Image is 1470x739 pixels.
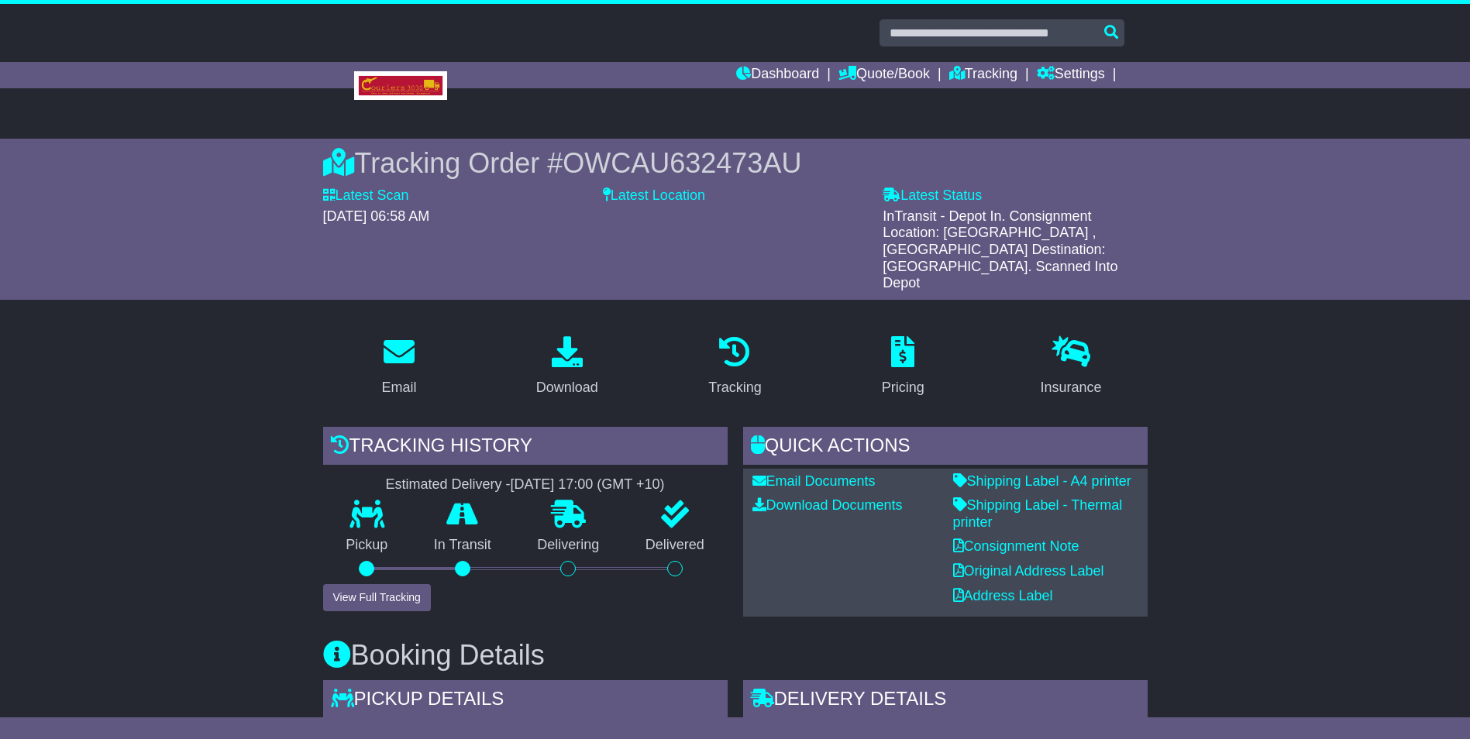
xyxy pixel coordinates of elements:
div: Delivery Details [743,680,1148,722]
div: Tracking history [323,427,728,469]
a: Address Label [953,588,1053,603]
div: Quick Actions [743,427,1148,469]
div: Tracking [708,377,761,398]
a: Consignment Note [953,538,1079,554]
div: Insurance [1041,377,1102,398]
a: Tracking [949,62,1017,88]
a: Download [526,331,608,404]
a: Email [371,331,426,404]
div: Pricing [882,377,924,398]
a: Settings [1037,62,1105,88]
p: In Transit [411,537,515,554]
div: Estimated Delivery - [323,476,728,493]
div: Pickup Details [323,680,728,722]
a: Tracking [698,331,771,404]
span: [DATE] 06:58 AM [323,208,430,224]
a: Shipping Label - A4 printer [953,473,1131,489]
div: [DATE] 17:00 (GMT +10) [511,476,665,493]
label: Latest Location [603,187,705,205]
a: Download Documents [752,497,903,513]
a: Dashboard [736,62,819,88]
label: Latest Scan [323,187,409,205]
label: Latest Status [883,187,982,205]
button: View Full Tracking [323,584,431,611]
a: Original Address Label [953,563,1104,579]
a: Email Documents [752,473,876,489]
div: Download [536,377,598,398]
a: Insurance [1031,331,1112,404]
a: Shipping Label - Thermal printer [953,497,1123,530]
p: Pickup [323,537,411,554]
p: Delivering [515,537,623,554]
p: Delivered [622,537,728,554]
a: Quote/Book [838,62,930,88]
a: Pricing [872,331,935,404]
h3: Booking Details [323,640,1148,671]
div: Tracking Order # [323,146,1148,180]
span: OWCAU632473AU [563,147,801,179]
div: Email [381,377,416,398]
span: InTransit - Depot In. Consignment Location: [GEOGRAPHIC_DATA] , [GEOGRAPHIC_DATA] Destination: [G... [883,208,1117,290]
